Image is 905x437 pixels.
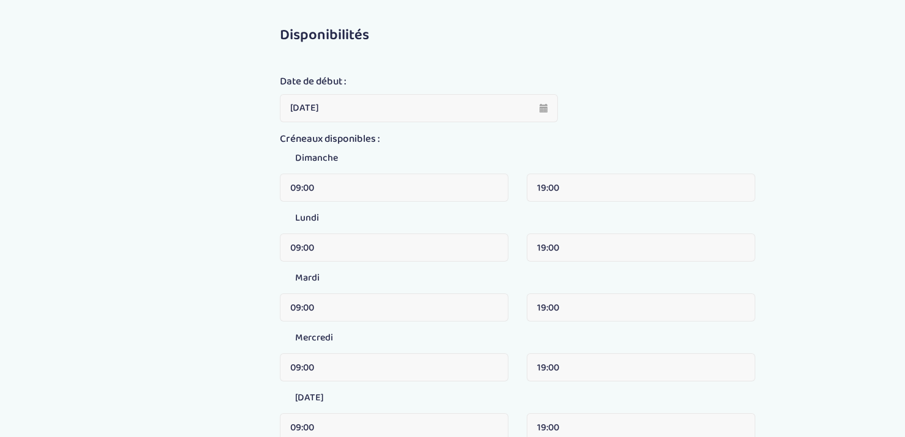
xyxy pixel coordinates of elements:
label: [DATE] [280,391,333,409]
input: Veuillez sélectionner une date [280,94,558,122]
h3: Disponibilités [280,28,854,43]
label: Lundi [280,211,328,229]
label: Créneaux disponibles : [280,131,380,147]
label: Mercredi [280,331,342,349]
label: Dimanche [280,151,347,169]
label: Mardi [280,271,329,289]
label: Date de début : [280,74,346,90]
